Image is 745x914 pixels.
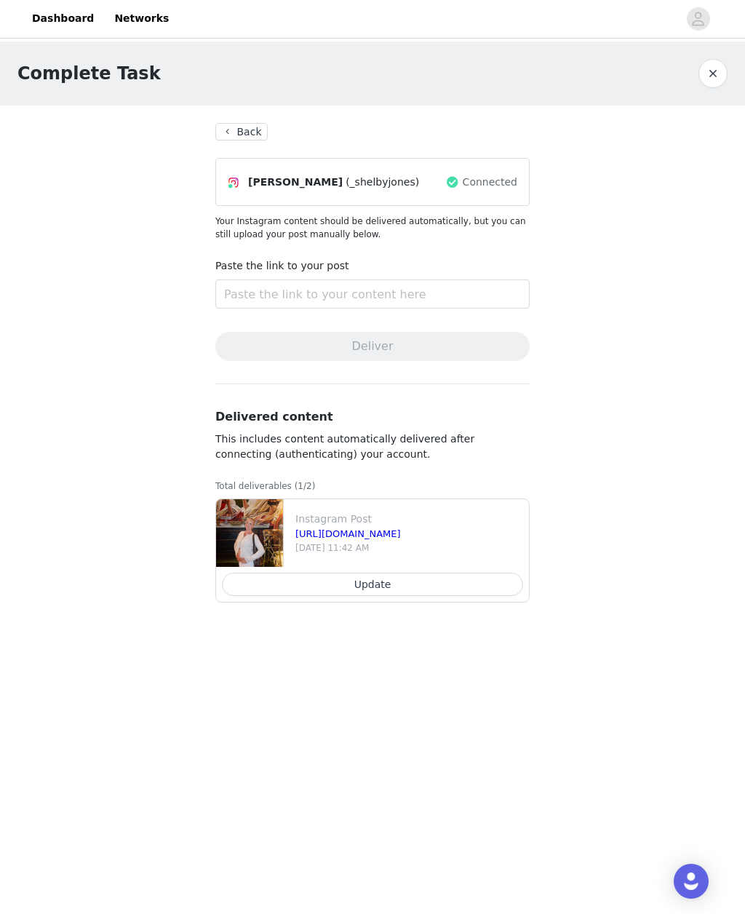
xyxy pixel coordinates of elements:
[105,3,178,36] a: Networks
[23,3,103,36] a: Dashboard
[17,61,161,87] h1: Complete Task
[691,8,705,31] div: avatar
[463,175,517,191] span: Connected
[346,175,419,191] span: (_shelbyjones)
[228,178,239,189] img: Instagram Icon
[674,865,709,899] div: Open Intercom Messenger
[248,175,343,191] span: [PERSON_NAME]
[215,215,530,242] p: Your Instagram content should be delivered automatically, but you can still upload your post manu...
[215,409,530,426] h3: Delivered content
[295,529,401,540] a: [URL][DOMAIN_NAME]
[222,573,523,597] button: Update
[216,500,283,568] img: file
[215,480,530,493] p: Total deliverables (1/2)
[215,124,268,141] button: Back
[215,261,349,272] label: Paste the link to your post
[215,333,530,362] button: Deliver
[295,512,523,528] p: Instagram Post
[295,542,523,555] p: [DATE] 11:42 AM
[215,280,530,309] input: Paste the link to your content here
[215,434,474,461] span: This includes content automatically delivered after connecting (authenticating) your account.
